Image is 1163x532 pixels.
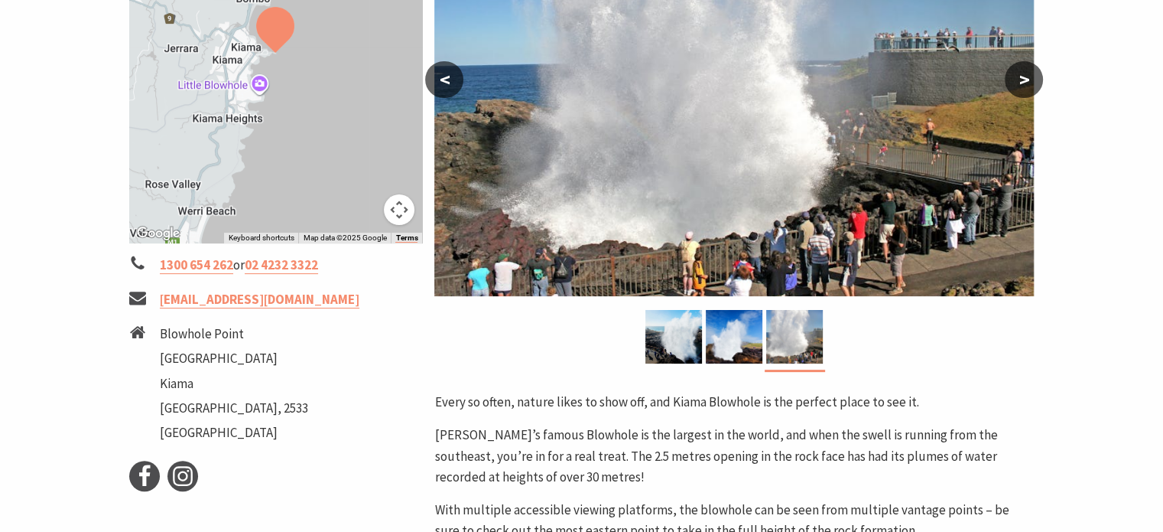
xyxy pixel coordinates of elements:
[645,310,702,364] img: Close up of the Kiama Blowhole
[395,233,417,243] a: Terms (opens in new tab)
[133,224,184,243] a: Open this area in Google Maps (opens a new window)
[434,425,1034,488] p: [PERSON_NAME]’s famous Blowhole is the largest in the world, and when the swell is running from t...
[245,256,318,274] a: 02 4232 3322
[160,348,308,369] li: [GEOGRAPHIC_DATA]
[384,194,414,225] button: Map camera controls
[160,291,359,308] a: [EMAIL_ADDRESS][DOMAIN_NAME]
[133,224,184,243] img: Google
[160,374,308,394] li: Kiama
[1005,61,1043,98] button: >
[228,233,294,243] button: Keyboard shortcuts
[160,256,233,274] a: 1300 654 262
[434,392,1034,413] p: Every so often, nature likes to show off, and Kiama Blowhole is the perfect place to see it.
[160,423,308,443] li: [GEOGRAPHIC_DATA]
[129,255,423,276] li: or
[160,398,308,419] li: [GEOGRAPHIC_DATA], 2533
[303,233,386,242] span: Map data ©2025 Google
[766,310,823,364] img: Kiama Blowhole
[706,310,762,364] img: Kiama Blowhole
[425,61,463,98] button: <
[160,324,308,344] li: Blowhole Point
